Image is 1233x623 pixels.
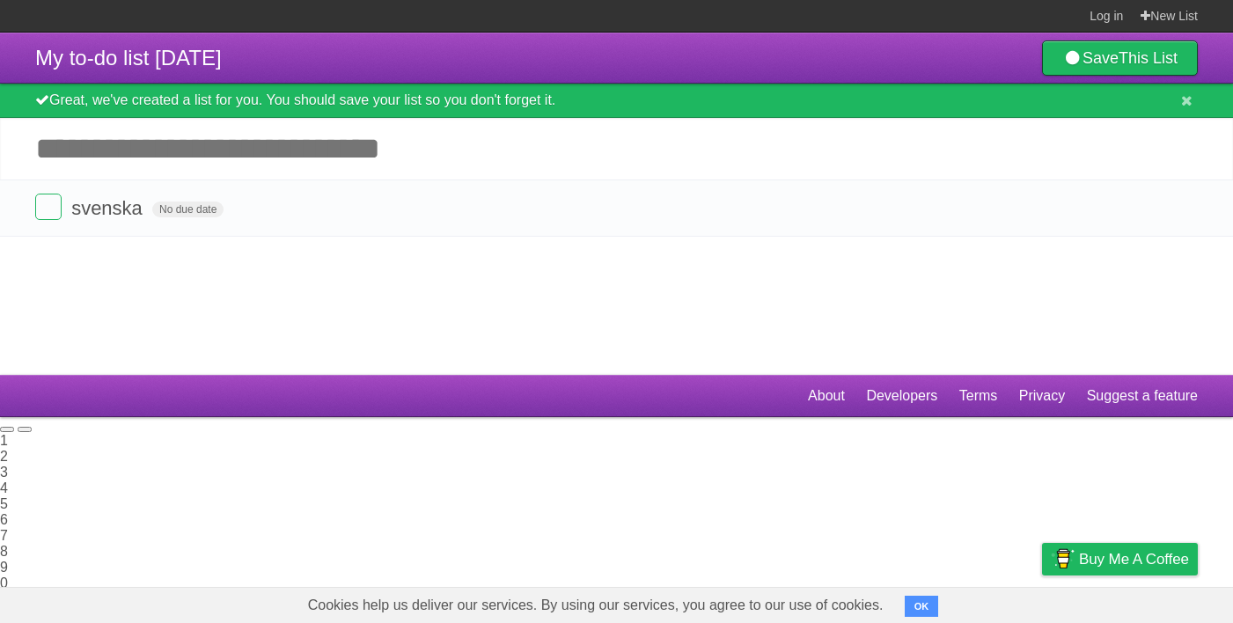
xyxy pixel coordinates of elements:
[905,596,939,617] button: OK
[959,379,998,413] a: Terms
[1042,543,1198,575] a: Buy me a coffee
[290,588,901,623] span: Cookies help us deliver our services. By using our services, you agree to our use of cookies.
[1019,379,1065,413] a: Privacy
[35,46,222,70] span: My to-do list [DATE]
[808,379,845,413] a: About
[866,379,937,413] a: Developers
[152,202,224,217] span: No due date
[1051,544,1075,574] img: Buy me a coffee
[71,197,147,219] span: svenska
[35,194,62,220] label: Done
[1079,544,1189,575] span: Buy me a coffee
[1087,379,1198,413] a: Suggest a feature
[1042,40,1198,76] a: SaveThis List
[1119,49,1178,67] b: This List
